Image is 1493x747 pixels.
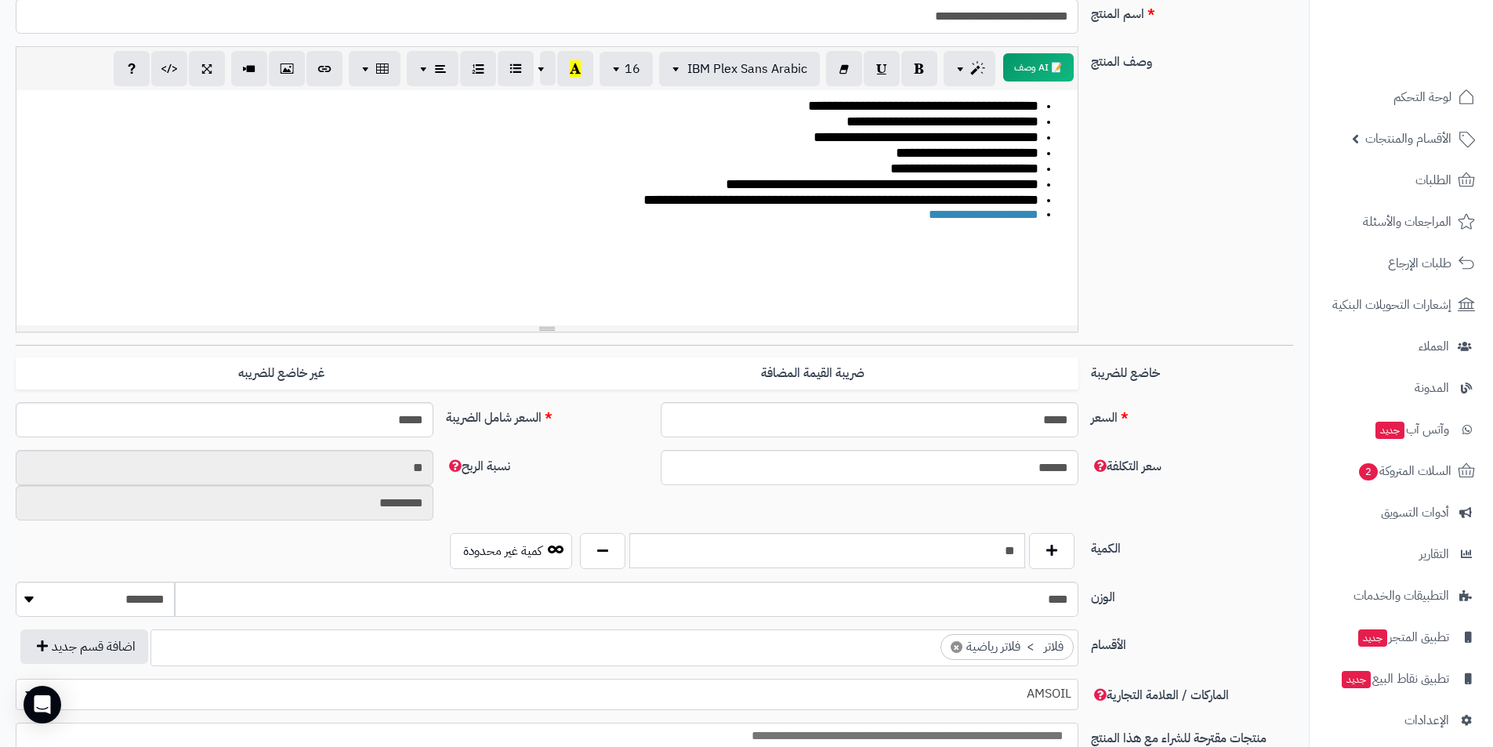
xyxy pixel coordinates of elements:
[1319,78,1484,116] a: لوحة التحكم
[446,457,510,476] span: نسبة الربح
[951,641,962,653] span: ×
[1386,44,1478,77] img: logo-2.png
[1342,671,1371,688] span: جديد
[1319,702,1484,739] a: الإعدادات
[1357,626,1449,648] span: تطبيق المتجر
[1404,709,1449,731] span: الإعدادات
[940,634,1074,660] li: فلاتر > فلاتر رياضية
[687,60,807,78] span: IBM Plex Sans Arabic
[1319,452,1484,490] a: السلات المتروكة2
[1091,457,1161,476] span: سعر التكلفة
[1319,618,1484,656] a: تطبيق المتجرجديد
[1359,463,1378,480] span: 2
[1319,577,1484,615] a: التطبيقات والخدمات
[1381,502,1449,524] span: أدوات التسويق
[1388,252,1451,274] span: طلبات الإرجاع
[1091,686,1229,705] span: الماركات / العلامة التجارية
[1319,245,1484,282] a: طلبات الإرجاع
[440,402,654,427] label: السعر شامل الضريبة
[1393,86,1451,108] span: لوحة التحكم
[1085,402,1299,427] label: السعر
[16,357,547,390] label: غير خاضع للضريبه
[1357,460,1451,482] span: السلات المتروكة
[1332,294,1451,316] span: إشعارات التحويلات البنكية
[1365,128,1451,150] span: الأقسام والمنتجات
[659,52,820,86] button: IBM Plex Sans Arabic
[1419,335,1449,357] span: العملاء
[1415,169,1451,191] span: الطلبات
[1319,203,1484,241] a: المراجعات والأسئلة
[1085,357,1299,383] label: خاضع للضريبة
[1085,46,1299,71] label: وصف المنتج
[1374,419,1449,441] span: وآتس آب
[1340,668,1449,690] span: تطبيق نقاط البيع
[1003,53,1074,82] button: 📝 AI وصف
[1358,629,1387,647] span: جديد
[16,679,1078,710] span: AMSOIL
[625,60,640,78] span: 16
[1375,422,1404,439] span: جديد
[1415,377,1449,399] span: المدونة
[20,629,148,664] button: اضافة قسم جديد
[16,682,1078,705] span: AMSOIL
[1419,543,1449,565] span: التقارير
[1363,211,1451,233] span: المراجعات والأسئلة
[1319,494,1484,531] a: أدوات التسويق
[1319,535,1484,573] a: التقارير
[1319,328,1484,365] a: العملاء
[1085,533,1299,558] label: الكمية
[1085,582,1299,607] label: الوزن
[1353,585,1449,607] span: التطبيقات والخدمات
[547,357,1078,390] label: ضريبة القيمة المضافة
[24,686,61,723] div: Open Intercom Messenger
[600,52,653,86] button: 16
[1319,369,1484,407] a: المدونة
[1085,629,1299,655] label: الأقسام
[1319,286,1484,324] a: إشعارات التحويلات البنكية
[1319,660,1484,698] a: تطبيق نقاط البيعجديد
[1319,161,1484,199] a: الطلبات
[1319,411,1484,448] a: وآتس آبجديد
